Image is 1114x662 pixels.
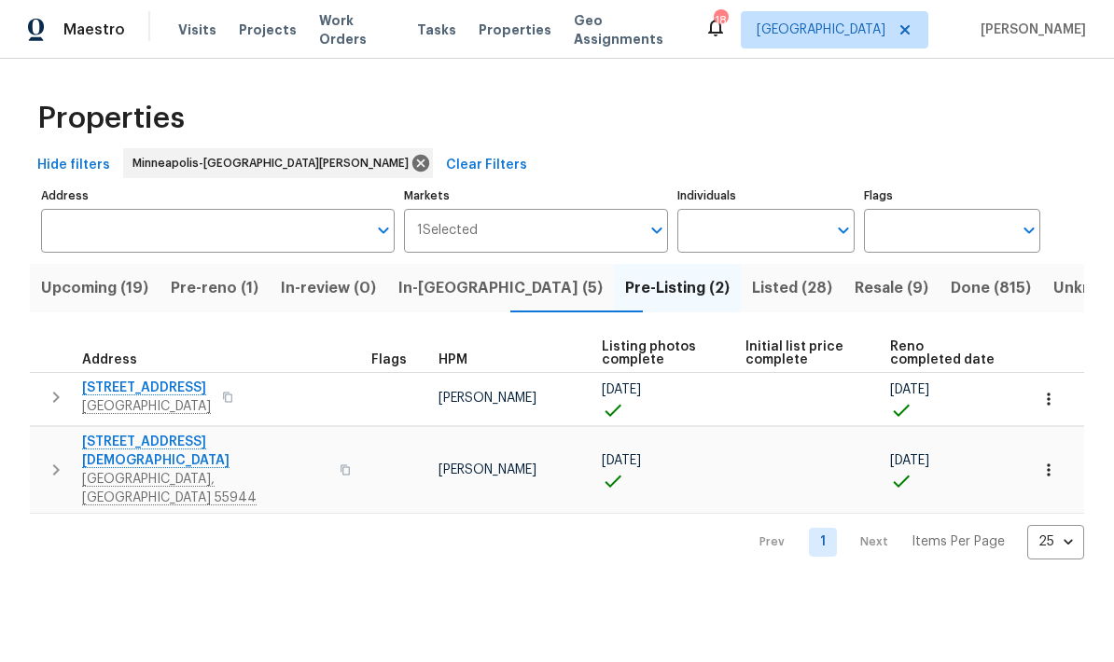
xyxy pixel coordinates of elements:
span: [PERSON_NAME] [973,21,1086,39]
span: Resale (9) [855,275,928,301]
label: Individuals [677,190,854,201]
span: Upcoming (19) [41,275,148,301]
span: [PERSON_NAME] [439,463,536,476]
span: In-review (0) [281,275,376,301]
span: Properties [479,21,551,39]
label: Markets [404,190,669,201]
span: Projects [239,21,297,39]
span: [PERSON_NAME] [439,392,536,405]
span: Listed (28) [752,275,832,301]
span: In-[GEOGRAPHIC_DATA] (5) [398,275,603,301]
div: 25 [1027,517,1084,566]
p: Items Per Page [912,532,1005,551]
span: Done (815) [951,275,1031,301]
span: Initial list price complete [745,340,858,366]
span: Clear Filters [446,154,527,177]
span: Pre-reno (1) [171,275,258,301]
label: Flags [864,190,1040,201]
nav: Pagination Navigation [742,525,1084,559]
button: Open [1016,217,1042,243]
span: Properties [37,109,185,128]
span: Minneapolis-[GEOGRAPHIC_DATA][PERSON_NAME] [132,154,416,172]
span: Maestro [63,21,125,39]
span: Address [82,353,137,366]
button: Clear Filters [439,148,535,183]
span: Reno completed date [890,340,996,366]
span: Listing photos complete [602,340,713,366]
span: [DATE] [602,454,641,467]
span: Hide filters [37,154,110,177]
span: [DATE] [890,454,929,467]
button: Open [644,217,670,243]
button: Open [370,217,397,243]
span: [DATE] [602,383,641,396]
span: Tasks [417,23,456,36]
span: Work Orders [319,11,395,48]
a: Goto page 1 [809,528,837,557]
span: [DATE] [890,383,929,396]
span: Pre-Listing (2) [625,275,730,301]
div: Minneapolis-[GEOGRAPHIC_DATA][PERSON_NAME] [123,148,433,178]
button: Hide filters [30,148,118,183]
div: 18 [714,11,727,30]
button: Open [830,217,856,243]
span: Geo Assignments [574,11,682,48]
span: [GEOGRAPHIC_DATA] [757,21,885,39]
span: Flags [371,353,407,366]
label: Address [41,190,395,201]
span: Visits [178,21,216,39]
span: HPM [439,353,467,366]
span: 1 Selected [417,223,478,239]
